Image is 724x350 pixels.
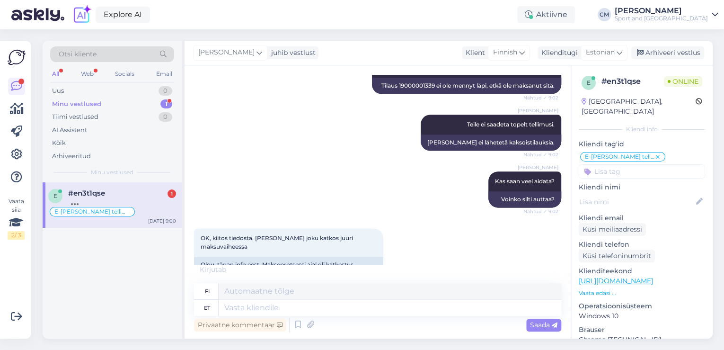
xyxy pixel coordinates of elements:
span: #en3t1qse [68,189,105,197]
p: Kliendi nimi [579,182,705,192]
div: fi [205,283,210,299]
span: Nähtud ✓ 9:02 [523,208,558,215]
input: Lisa nimi [579,197,694,207]
span: e [587,79,591,86]
a: Explore AI [96,7,150,23]
div: 1 [160,99,172,109]
div: # en3t1qse [601,76,664,87]
a: [URL][DOMAIN_NAME] [579,277,653,285]
div: [GEOGRAPHIC_DATA], [GEOGRAPHIC_DATA] [582,97,696,117]
div: Minu vestlused [52,99,101,109]
span: Saada [530,321,557,329]
img: explore-ai [72,5,92,25]
p: Operatsioonisüsteem [579,301,705,311]
span: E-[PERSON_NAME] tellimuste [PERSON_NAME] info [54,209,130,215]
span: Finnish [493,47,517,58]
span: Online [664,76,702,87]
input: Lisa tag [579,164,705,179]
p: Vaata edasi ... [579,289,705,297]
span: [PERSON_NAME] [518,164,558,171]
span: Nähtud ✓ 9:02 [523,151,558,158]
div: Küsi meiliaadressi [579,223,646,236]
span: Estonian [586,47,615,58]
div: Olgu, tänan info eest. Makseprotsessi ajal oli katkestus. [194,257,383,273]
div: Tilaus 19000001339 ei ole mennyt läpi, etkä ole maksanut sitä. [372,78,561,94]
div: 2 / 3 [8,231,25,240]
div: Email [154,68,174,80]
div: Kõik [52,138,66,148]
div: Uus [52,86,64,96]
span: Teile ei saadeta topelt tellimusi. [467,121,555,128]
p: Chrome [TECHNICAL_ID] [579,335,705,345]
span: Nähtud ✓ 9:02 [523,94,558,101]
div: Socials [113,68,136,80]
div: Kirjutab [194,265,561,275]
p: Kliendi email [579,213,705,223]
div: Voinko silti auttaa? [488,191,561,207]
div: Tiimi vestlused [52,112,98,122]
span: . [226,265,228,274]
div: All [50,68,61,80]
div: [PERSON_NAME] ei lähetetä kaksoistilauksia. [421,135,561,151]
p: Windows 10 [579,311,705,321]
div: Arhiveeritud [52,152,91,161]
p: Kliendi telefon [579,240,705,250]
div: et [204,300,210,316]
img: Askly Logo [8,48,26,66]
span: e [53,192,57,199]
div: [DATE] 9:00 [148,217,176,224]
div: 0 [159,112,172,122]
p: Brauser [579,325,705,335]
div: Klienditugi [538,48,578,58]
span: E-[PERSON_NAME] tellimuste [PERSON_NAME] info [585,154,654,160]
div: 1 [168,189,176,198]
span: OK, kiitos tiedosta. [PERSON_NAME] joku katkos juuri maksuvaiheessa [201,234,354,250]
div: Kliendi info [579,125,705,134]
div: Arhiveeri vestlus [631,46,704,59]
div: 0 [159,86,172,96]
a: [PERSON_NAME]Sportland [GEOGRAPHIC_DATA] [615,7,718,22]
span: Otsi kliente [59,49,97,59]
p: Klienditeekond [579,266,705,276]
span: Kas saan veel aidata? [495,178,555,185]
span: Minu vestlused [91,168,133,177]
div: juhib vestlust [267,48,316,58]
span: [PERSON_NAME] [518,107,558,114]
div: AI Assistent [52,126,87,135]
div: CM [598,8,611,21]
div: Privaatne kommentaar [194,319,286,332]
div: Aktiivne [517,6,575,23]
div: [PERSON_NAME] [615,7,708,15]
span: [PERSON_NAME] [198,47,255,58]
p: Kliendi tag'id [579,139,705,149]
div: Küsi telefoninumbrit [579,250,655,262]
div: Vaata siia [8,197,25,240]
div: Sportland [GEOGRAPHIC_DATA] [615,15,708,22]
div: Web [79,68,96,80]
div: Klient [462,48,485,58]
